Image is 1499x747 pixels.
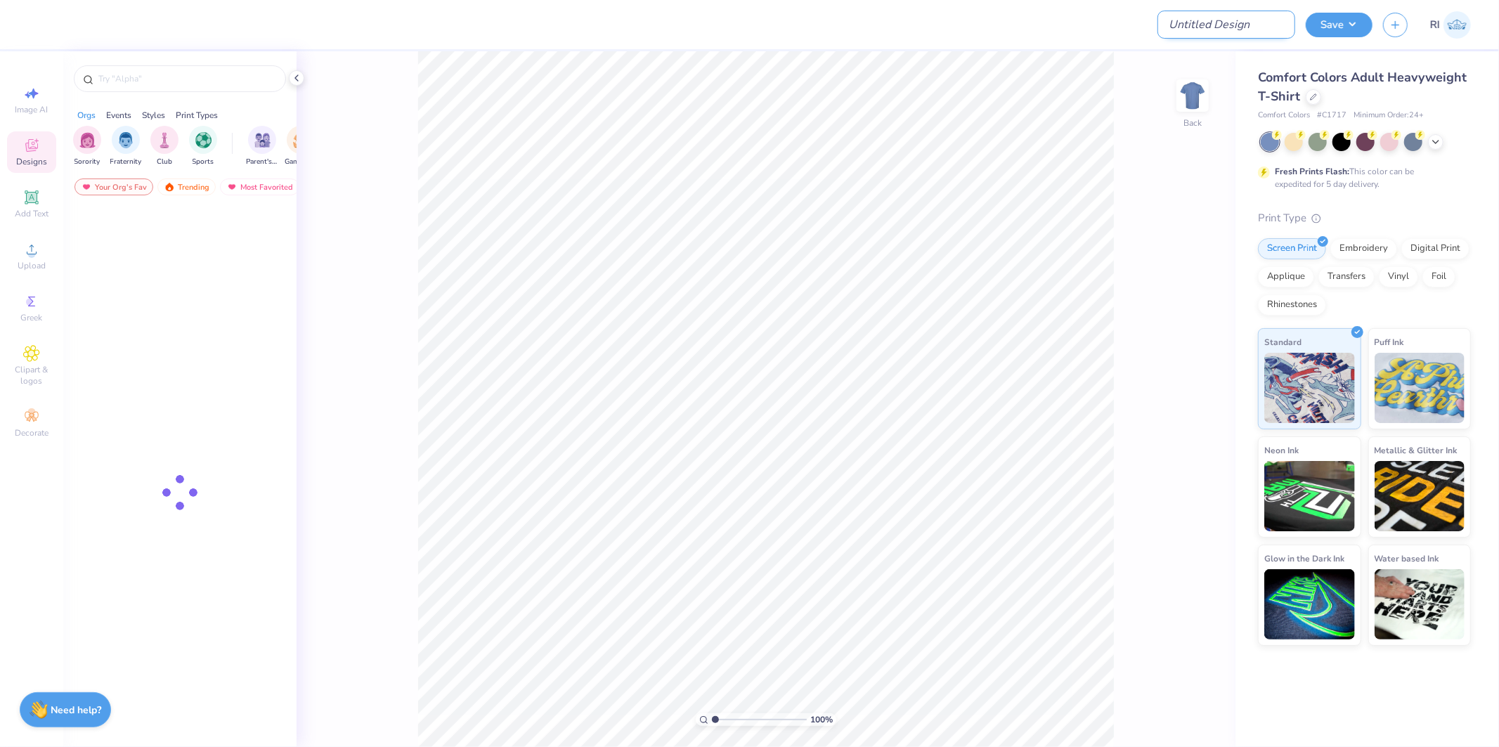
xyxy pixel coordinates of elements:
span: Sorority [74,157,100,167]
img: Fraternity Image [118,132,134,148]
button: filter button [110,126,142,167]
span: Decorate [15,427,48,439]
div: Applique [1258,266,1314,287]
img: Game Day Image [293,132,309,148]
div: filter for Game Day [285,126,317,167]
img: most_fav.gif [226,182,238,192]
input: Untitled Design [1157,11,1295,39]
img: Glow in the Dark Ink [1264,569,1355,639]
span: Add Text [15,208,48,219]
div: filter for Club [150,126,179,167]
div: Print Type [1258,210,1471,226]
div: Print Types [176,109,218,122]
div: Trending [157,178,216,195]
input: Try "Alpha" [97,72,277,86]
div: This color can be expedited for 5 day delivery. [1275,165,1448,190]
span: Game Day [285,157,317,167]
button: filter button [150,126,179,167]
div: Embroidery [1330,238,1397,259]
span: Neon Ink [1264,443,1299,457]
button: filter button [189,126,217,167]
span: Greek [21,312,43,323]
span: Clipart & logos [7,364,56,387]
strong: Need help? [51,703,102,717]
img: Renz Ian Igcasenza [1443,11,1471,39]
strong: Fresh Prints Flash: [1275,166,1349,177]
div: Your Org's Fav [74,178,153,195]
span: Minimum Order: 24 + [1354,110,1424,122]
div: Screen Print [1258,238,1326,259]
img: Metallic & Glitter Ink [1375,461,1465,531]
span: Standard [1264,334,1302,349]
div: Foil [1422,266,1455,287]
button: Save [1306,13,1373,37]
a: RI [1430,11,1471,39]
button: filter button [73,126,101,167]
span: Puff Ink [1375,334,1404,349]
div: Back [1183,117,1202,129]
img: Back [1179,82,1207,110]
span: Glow in the Dark Ink [1264,551,1344,566]
span: Metallic & Glitter Ink [1375,443,1458,457]
div: Orgs [77,109,96,122]
img: Parent's Weekend Image [254,132,271,148]
img: Sports Image [195,132,212,148]
span: RI [1430,17,1440,33]
div: Digital Print [1401,238,1469,259]
img: Water based Ink [1375,569,1465,639]
div: filter for Parent's Weekend [246,126,278,167]
img: trending.gif [164,182,175,192]
img: Puff Ink [1375,353,1465,423]
div: Styles [142,109,165,122]
span: 100 % [810,713,833,726]
div: Rhinestones [1258,294,1326,316]
button: filter button [285,126,317,167]
span: Sports [193,157,214,167]
div: Most Favorited [220,178,299,195]
span: Club [157,157,172,167]
div: Transfers [1318,266,1375,287]
img: Sorority Image [79,132,96,148]
img: Club Image [157,132,172,148]
div: filter for Fraternity [110,126,142,167]
img: Standard [1264,353,1355,423]
button: filter button [246,126,278,167]
span: Comfort Colors Adult Heavyweight T-Shirt [1258,69,1467,105]
img: Neon Ink [1264,461,1355,531]
span: Upload [18,260,46,271]
span: Fraternity [110,157,142,167]
div: filter for Sports [189,126,217,167]
span: Water based Ink [1375,551,1439,566]
span: Parent's Weekend [246,157,278,167]
div: Vinyl [1379,266,1418,287]
span: Comfort Colors [1258,110,1310,122]
div: filter for Sorority [73,126,101,167]
div: Events [106,109,131,122]
span: # C1717 [1317,110,1346,122]
span: Designs [16,156,47,167]
span: Image AI [15,104,48,115]
img: most_fav.gif [81,182,92,192]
